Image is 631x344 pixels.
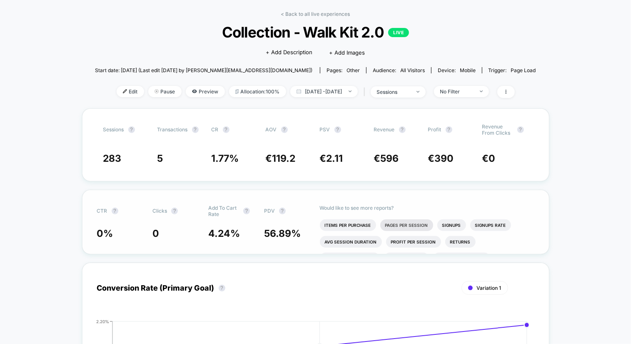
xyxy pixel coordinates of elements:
div: sessions [377,89,410,95]
span: CR [212,126,219,133]
span: Start date: [DATE] (Last edit [DATE] by [PERSON_NAME][EMAIL_ADDRESS][DOMAIN_NAME]) [95,67,312,73]
span: 2.11 [327,153,343,164]
div: Pages: [327,67,360,73]
span: 56.89 % [264,228,301,239]
span: Variation 1 [477,285,501,291]
li: Subscriptions [384,253,429,264]
li: Profit Per Session [386,236,441,248]
button: ? [171,208,178,214]
div: No Filter [440,88,474,95]
span: Sessions [103,126,124,133]
button: ? [446,126,452,133]
p: Would like to see more reports? [320,205,534,211]
li: Subscriptions Rate [433,253,490,264]
li: Pages Per Session [380,219,433,231]
span: 0 [489,153,496,164]
span: other [347,67,360,73]
li: Signups Rate [470,219,511,231]
button: ? [192,126,199,133]
span: € [482,153,496,164]
img: end [417,91,419,93]
li: Signups [437,219,466,231]
span: Collection - Walk Kit 2.0 [117,23,514,41]
button: ? [223,126,229,133]
span: Revenue From Clicks [482,123,513,136]
span: € [320,153,343,164]
button: ? [128,126,135,133]
button: ? [399,126,406,133]
span: 0 % [97,228,113,239]
span: 5 [157,153,163,164]
span: Add To Cart Rate [208,205,239,217]
span: Device: [431,67,482,73]
span: AOV [266,126,277,133]
p: LIVE [388,28,409,37]
span: Profit [428,126,441,133]
span: + Add Images [329,49,365,56]
li: Returns Per Session [320,253,380,264]
a: < Back to all live experiences [281,11,350,17]
span: Page Load [511,67,536,73]
span: Clicks [152,208,167,214]
span: Preview [186,86,225,97]
img: calendar [297,89,301,93]
div: Trigger: [489,67,536,73]
span: € [428,153,454,164]
span: Revenue [374,126,395,133]
span: Transactions [157,126,188,133]
span: 0 [152,228,159,239]
span: | [362,86,371,98]
span: 1.77 % [212,153,239,164]
span: Pause [148,86,182,97]
img: end [480,90,483,92]
button: ? [334,126,341,133]
span: 283 [103,153,122,164]
img: end [155,89,159,93]
tspan: 2.20% [96,319,109,324]
li: Returns [445,236,476,248]
button: ? [281,126,288,133]
img: end [349,90,352,92]
span: PSV [320,126,330,133]
span: 4.24 % [208,228,240,239]
span: 390 [435,153,454,164]
img: edit [123,89,127,93]
span: 119.2 [272,153,296,164]
button: ? [279,208,286,214]
button: ? [243,208,250,214]
span: [DATE] - [DATE] [290,86,358,97]
li: Avg Session Duration [320,236,382,248]
img: rebalance [235,89,239,94]
span: + Add Description [266,48,313,57]
span: 596 [381,153,399,164]
button: ? [219,285,225,291]
span: PDV [264,208,275,214]
button: ? [112,208,118,214]
button: ? [517,126,524,133]
div: Audience: [373,67,425,73]
span: CTR [97,208,107,214]
span: All Visitors [400,67,425,73]
span: Edit [117,86,144,97]
li: Items Per Purchase [320,219,376,231]
span: Allocation: 100% [229,86,286,97]
span: € [266,153,296,164]
span: € [374,153,399,164]
span: mobile [460,67,476,73]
